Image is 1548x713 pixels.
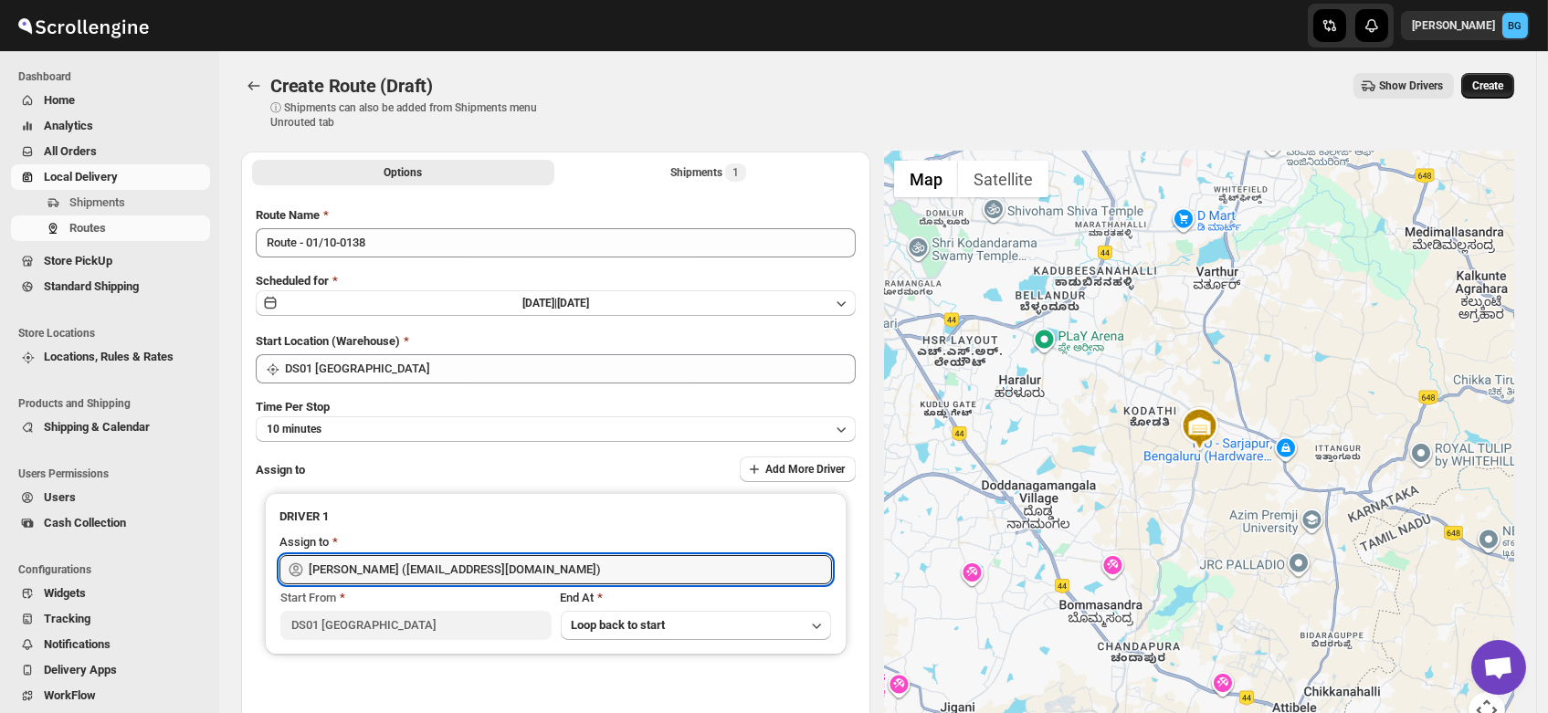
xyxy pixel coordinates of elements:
[280,591,336,604] span: Start From
[1353,73,1454,99] button: Show Drivers
[958,161,1048,197] button: Show satellite imagery
[44,516,126,530] span: Cash Collection
[11,215,210,241] button: Routes
[11,88,210,113] button: Home
[1412,18,1495,33] p: [PERSON_NAME]
[11,190,210,215] button: Shipments
[241,73,267,99] button: Routes
[18,326,210,341] span: Store Locations
[384,165,422,180] span: Options
[11,657,210,683] button: Delivery Apps
[572,618,666,632] span: Loop back to start
[267,422,321,436] span: 10 minutes
[270,75,433,97] span: Create Route (Draft)
[44,490,76,504] span: Users
[252,160,554,185] button: All Route Options
[561,611,831,640] button: Loop back to start
[1401,11,1530,40] button: User menu
[44,119,93,132] span: Analytics
[18,69,210,84] span: Dashboard
[1379,79,1443,93] span: Show Drivers
[11,414,210,440] button: Shipping & Calendar
[256,274,329,288] span: Scheduled for
[44,420,150,434] span: Shipping & Calendar
[44,170,118,183] span: Local Delivery
[522,297,557,309] span: [DATE] |
[15,3,152,48] img: ScrollEngine
[11,344,210,370] button: Locations, Rules & Rates
[44,93,75,107] span: Home
[256,290,856,316] button: [DATE]|[DATE]
[11,683,210,708] button: WorkFlow
[1461,73,1514,99] button: Create
[11,632,210,657] button: Notifications
[18,467,210,481] span: Users Permissions
[1502,13,1528,38] span: Brajesh Giri
[309,555,832,584] input: Search assignee
[285,354,856,383] input: Search location
[44,586,86,600] span: Widgets
[69,221,106,235] span: Routes
[256,334,400,348] span: Start Location (Warehouse)
[561,589,831,607] div: End At
[256,463,305,477] span: Assign to
[765,462,845,477] span: Add More Driver
[11,113,210,139] button: Analytics
[11,510,210,536] button: Cash Collection
[256,208,320,222] span: Route Name
[11,581,210,606] button: Widgets
[44,637,111,651] span: Notifications
[18,396,210,411] span: Products and Shipping
[44,144,97,158] span: All Orders
[1509,20,1522,32] text: BG
[270,100,558,130] p: ⓘ Shipments can also be added from Shipments menu Unrouted tab
[44,612,90,625] span: Tracking
[18,562,210,577] span: Configurations
[1471,640,1526,695] div: Open chat
[44,279,139,293] span: Standard Shipping
[256,400,330,414] span: Time Per Stop
[256,228,856,257] input: Eg: Bengaluru Route
[557,297,589,309] span: [DATE]
[732,165,739,180] span: 1
[44,254,112,267] span: Store PickUp
[670,163,746,182] div: Shipments
[256,416,856,442] button: 10 minutes
[69,195,125,209] span: Shipments
[279,533,329,551] div: Assign to
[11,606,210,632] button: Tracking
[1472,79,1503,93] span: Create
[558,160,860,185] button: Selected Shipments
[11,485,210,510] button: Users
[740,456,856,482] button: Add More Driver
[44,688,96,702] span: WorkFlow
[894,161,958,197] button: Show street map
[44,663,117,676] span: Delivery Apps
[279,508,832,526] h3: DRIVER 1
[11,139,210,164] button: All Orders
[44,350,174,363] span: Locations, Rules & Rates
